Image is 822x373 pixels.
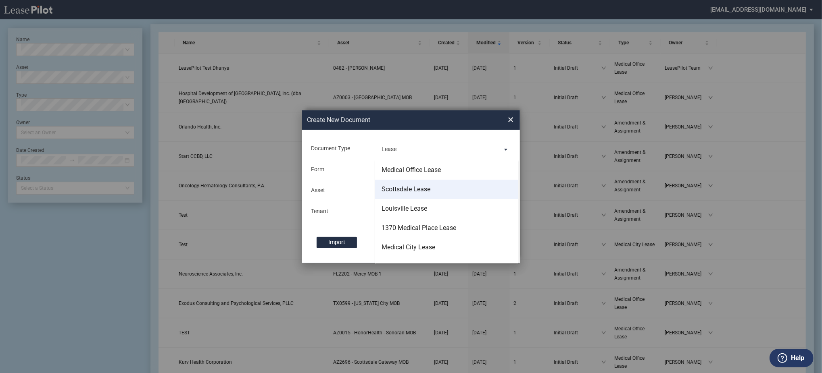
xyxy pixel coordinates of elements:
div: Medical City Lease [382,243,435,252]
div: Louisville Lease [382,204,427,213]
div: 1370 Medical Place Lease [382,224,456,232]
div: HCA Lease [382,262,413,271]
div: Medical Office Lease [382,166,441,174]
div: Scottsdale Lease [382,185,430,194]
label: Help [791,353,804,363]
